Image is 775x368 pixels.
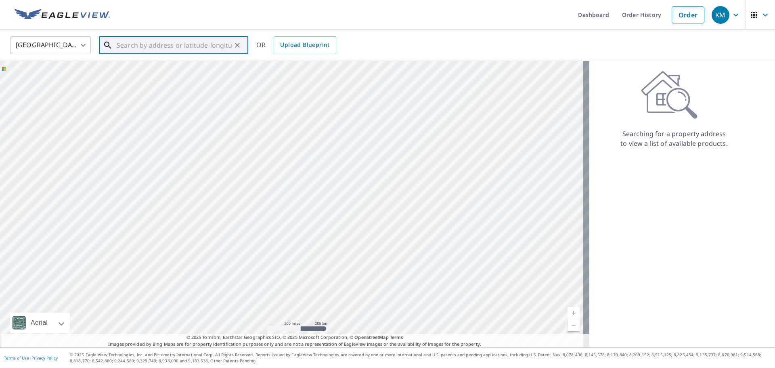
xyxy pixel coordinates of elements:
[232,40,243,51] button: Clear
[28,313,50,333] div: Aerial
[390,334,403,340] a: Terms
[256,36,336,54] div: OR
[354,334,388,340] a: OpenStreetMap
[15,9,110,21] img: EV Logo
[4,355,29,361] a: Terms of Use
[620,129,728,148] p: Searching for a property address to view a list of available products.
[280,40,329,50] span: Upload Blueprint
[274,36,336,54] a: Upload Blueprint
[712,6,729,24] div: KM
[568,307,580,319] a: Current Level 5, Zoom In
[10,34,91,57] div: [GEOGRAPHIC_DATA]
[117,34,232,57] input: Search by address or latitude-longitude
[70,352,771,364] p: © 2025 Eagle View Technologies, Inc. and Pictometry International Corp. All Rights Reserved. Repo...
[31,355,58,361] a: Privacy Policy
[186,334,403,341] span: © 2025 TomTom, Earthstar Geographics SIO, © 2025 Microsoft Corporation, ©
[4,355,58,360] p: |
[10,313,70,333] div: Aerial
[672,6,704,23] a: Order
[568,319,580,331] a: Current Level 5, Zoom Out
